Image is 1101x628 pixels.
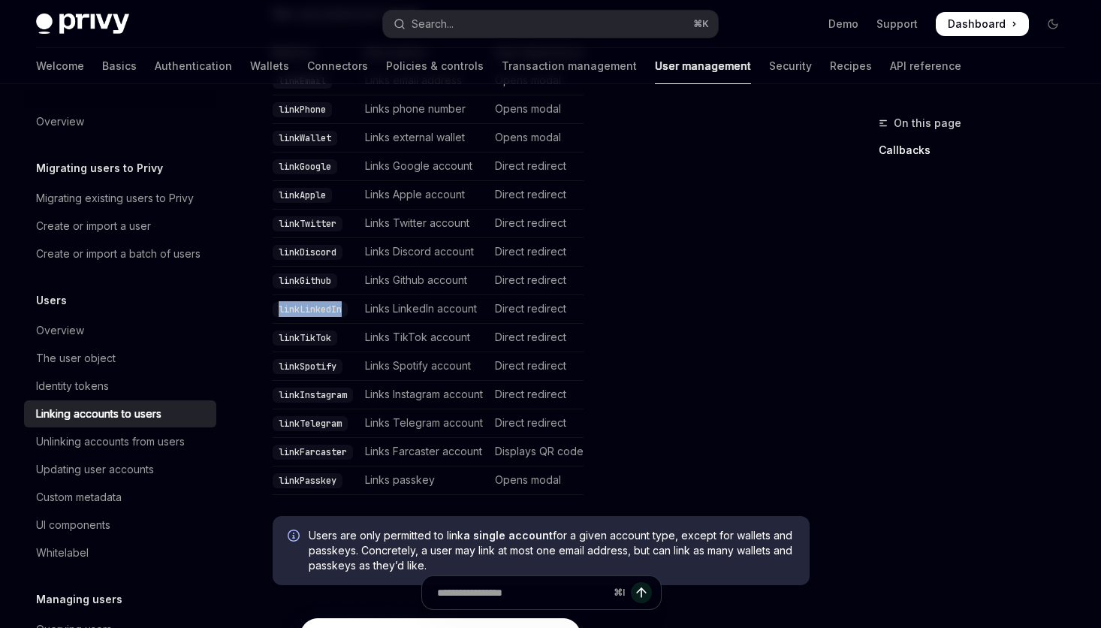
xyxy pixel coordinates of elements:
span: Dashboard [948,17,1006,32]
a: Linking accounts to users [24,400,216,427]
td: Links Apple account [359,181,489,210]
td: Direct redirect [489,238,584,267]
a: Overview [24,317,216,344]
td: Direct redirect [489,409,584,438]
svg: Info [288,530,303,545]
a: User management [655,48,751,84]
td: Direct redirect [489,267,584,295]
code: linkSpotify [273,359,342,374]
span: Users are only permitted to link for a given account type, except for wallets and passkeys. Concr... [309,528,795,573]
td: Direct redirect [489,381,584,409]
div: Create or import a batch of users [36,245,201,263]
div: Updating user accounts [36,460,154,479]
a: UI components [24,512,216,539]
a: Demo [828,17,858,32]
code: linkPhone [273,102,332,117]
td: Links TikTok account [359,324,489,352]
button: Open search [383,11,718,38]
td: Links Discord account [359,238,489,267]
div: Identity tokens [36,377,109,395]
a: Basics [102,48,137,84]
a: Overview [24,108,216,135]
div: Unlinking accounts from users [36,433,185,451]
a: API reference [890,48,961,84]
td: Direct redirect [489,295,584,324]
td: Direct redirect [489,152,584,181]
td: Links LinkedIn account [359,295,489,324]
a: Whitelabel [24,539,216,566]
code: linkApple [273,188,332,203]
a: Wallets [250,48,289,84]
a: Authentication [155,48,232,84]
td: Links Github account [359,267,489,295]
strong: a single account [463,529,553,542]
div: Search... [412,15,454,33]
h5: Users [36,291,67,309]
div: Overview [36,322,84,340]
div: Whitelabel [36,544,89,562]
div: UI components [36,516,110,534]
td: Direct redirect [489,181,584,210]
a: Callbacks [879,138,1077,162]
td: Links phone number [359,95,489,124]
code: linkGithub [273,273,337,288]
a: Custom metadata [24,484,216,511]
code: linkPasskey [273,473,342,488]
a: Dashboard [936,12,1029,36]
code: linkLinkedIn [273,302,348,317]
a: The user object [24,345,216,372]
td: Links Telegram account [359,409,489,438]
a: Security [769,48,812,84]
img: dark logo [36,14,129,35]
code: linkTelegram [273,416,348,431]
code: linkFarcaster [273,445,353,460]
input: Ask a question... [437,576,608,609]
a: Create or import a batch of users [24,240,216,267]
a: Migrating existing users to Privy [24,185,216,212]
td: Links Farcaster account [359,438,489,466]
td: Links Spotify account [359,352,489,381]
td: Opens modal [489,466,584,495]
a: Identity tokens [24,373,216,400]
a: Policies & controls [386,48,484,84]
td: Links external wallet [359,124,489,152]
td: Displays QR code [489,438,584,466]
div: Custom metadata [36,488,122,506]
td: Opens modal [489,95,584,124]
a: Welcome [36,48,84,84]
code: linkTwitter [273,216,342,231]
div: Migrating existing users to Privy [36,189,194,207]
a: Unlinking accounts from users [24,428,216,455]
div: Overview [36,113,84,131]
a: Recipes [830,48,872,84]
h5: Migrating users to Privy [36,159,163,177]
div: Linking accounts to users [36,405,161,423]
code: linkInstagram [273,388,353,403]
code: linkGoogle [273,159,337,174]
td: Direct redirect [489,210,584,238]
td: Opens modal [489,124,584,152]
td: Direct redirect [489,324,584,352]
a: Support [876,17,918,32]
td: Links Instagram account [359,381,489,409]
code: linkWallet [273,131,337,146]
code: linkTikTok [273,331,337,346]
code: linkDiscord [273,245,342,260]
td: Links passkey [359,466,489,495]
span: ⌘ K [693,18,709,30]
div: Create or import a user [36,217,151,235]
div: The user object [36,349,116,367]
a: Connectors [307,48,368,84]
td: Links Twitter account [359,210,489,238]
button: Send message [631,582,652,603]
h5: Managing users [36,590,122,608]
span: On this page [894,114,961,132]
a: Updating user accounts [24,456,216,483]
td: Links Google account [359,152,489,181]
a: Create or import a user [24,213,216,240]
td: Direct redirect [489,352,584,381]
a: Transaction management [502,48,637,84]
button: Toggle dark mode [1041,12,1065,36]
